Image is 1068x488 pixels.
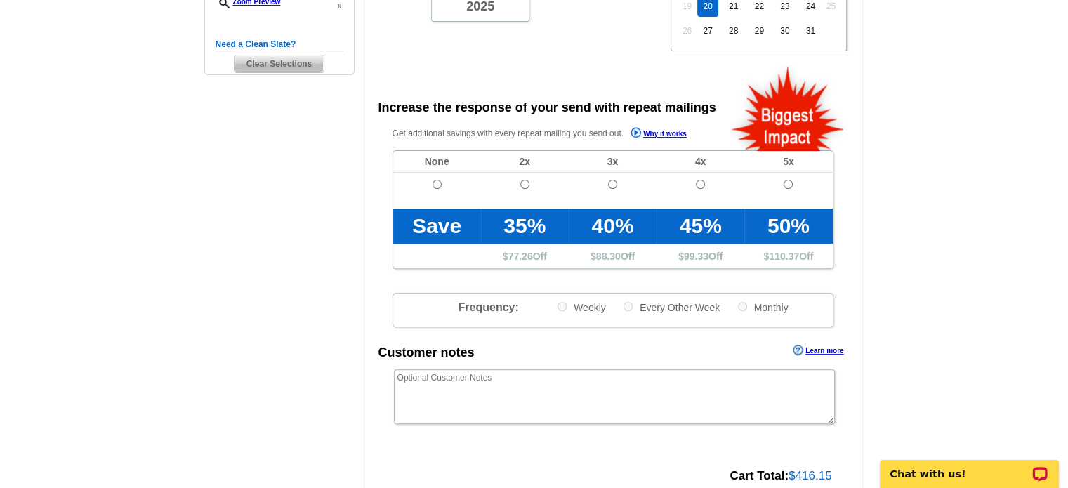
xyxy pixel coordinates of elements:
span: 110.37 [769,251,799,262]
a: 27 [697,20,718,41]
label: Every Other Week [622,301,720,314]
td: $ Off [569,244,657,268]
span: 25 [826,1,836,11]
td: 35% [481,209,569,244]
input: Weekly [558,302,567,311]
h5: Need a Clean Slate? [216,38,343,51]
a: 31 [800,20,821,41]
span: $416.15 [789,469,831,482]
td: $ Off [657,244,744,268]
input: Every Other Week [624,302,633,311]
span: 99.33 [684,251,708,262]
span: 26 [683,26,692,36]
p: Get additional savings with every repeat mailing you send out. [393,126,717,142]
div: Customer notes [378,343,475,362]
td: 5x [744,151,832,173]
span: 19 [683,1,692,11]
span: Clear Selections [235,55,324,72]
label: Monthly [737,301,789,314]
span: 77.26 [508,251,533,262]
span: Frequency: [458,301,518,313]
td: 45% [657,209,744,244]
label: Weekly [556,301,606,314]
td: None [393,151,481,173]
iframe: LiveChat chat widget [871,444,1068,488]
td: $ Off [744,244,832,268]
td: 3x [569,151,657,173]
img: biggestImpact.png [730,65,846,151]
td: 4x [657,151,744,173]
td: Save [393,209,481,244]
a: 30 [774,20,795,41]
div: Increase the response of your send with repeat mailings [378,98,716,117]
td: $ Off [481,244,569,268]
a: Why it works [631,127,687,142]
td: 40% [569,209,657,244]
td: 50% [744,209,832,244]
a: 28 [723,20,744,41]
span: » [336,1,343,11]
a: Learn more [793,345,843,356]
td: 2x [481,151,569,173]
strong: Cart Total: [730,469,789,482]
input: Monthly [738,302,747,311]
a: 29 [749,20,770,41]
span: 88.30 [596,251,621,262]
